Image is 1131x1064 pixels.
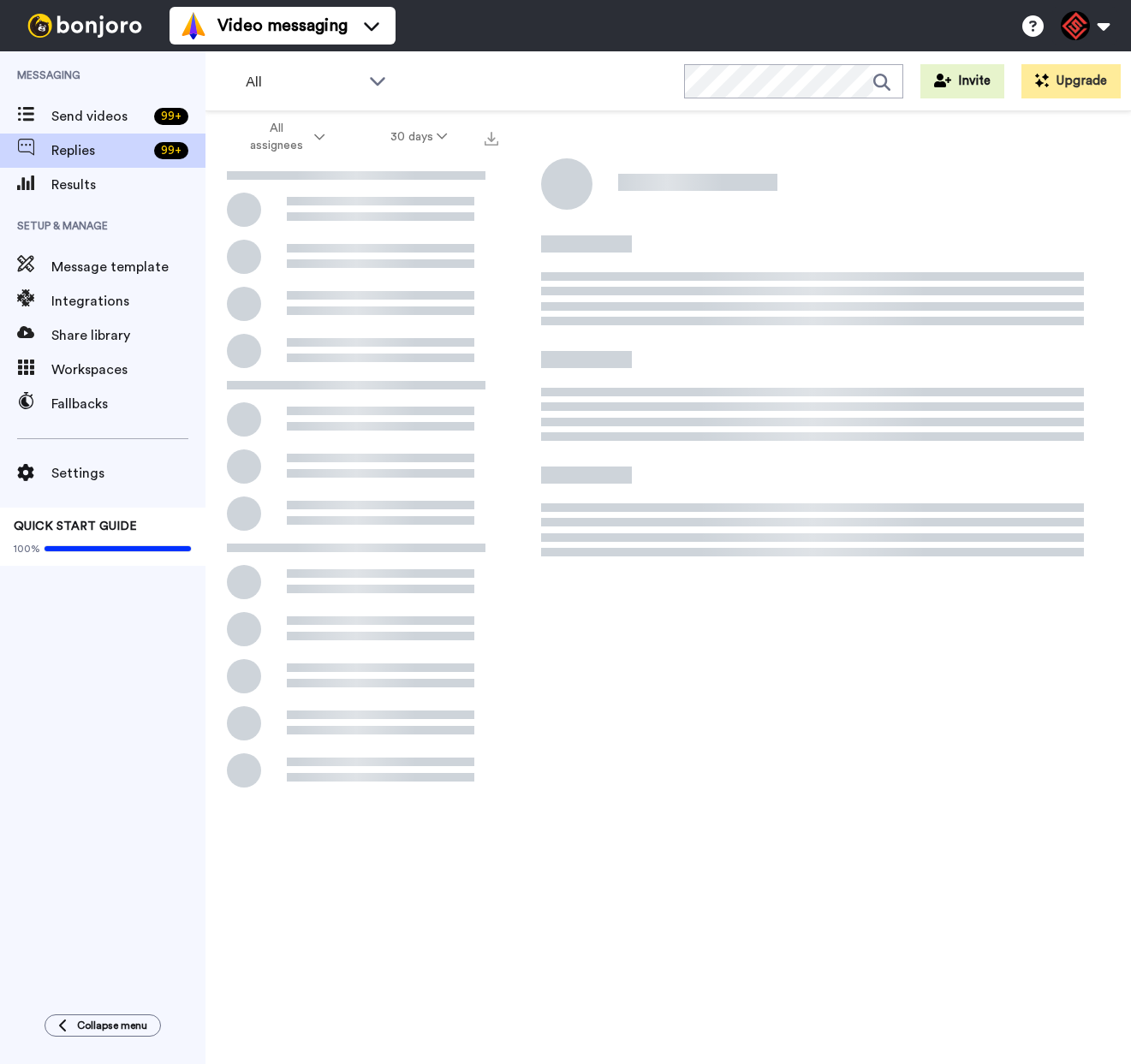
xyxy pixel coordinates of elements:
[51,175,205,195] span: Results
[180,12,207,39] img: vm-color.svg
[51,394,205,414] span: Fallbacks
[479,124,503,150] button: Export all results that match these filters now.
[51,291,205,312] span: Integrations
[246,72,360,92] span: All
[14,542,40,556] span: 100%
[241,120,311,154] span: All assignees
[51,463,205,484] span: Settings
[77,1019,147,1032] span: Collapse menu
[51,140,147,161] span: Replies
[45,1014,161,1037] button: Collapse menu
[14,520,137,532] span: QUICK START GUIDE
[51,325,205,346] span: Share library
[21,14,149,38] img: bj-logo-header-white.svg
[51,257,205,277] span: Message template
[154,108,188,125] div: 99 +
[1021,64,1121,98] button: Upgrade
[209,113,358,161] button: All assignees
[51,106,147,127] span: Send videos
[51,360,205,380] span: Workspaces
[358,122,480,152] button: 30 days
[485,132,498,146] img: export.svg
[217,14,348,38] span: Video messaging
[154,142,188,159] div: 99 +
[920,64,1004,98] button: Invite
